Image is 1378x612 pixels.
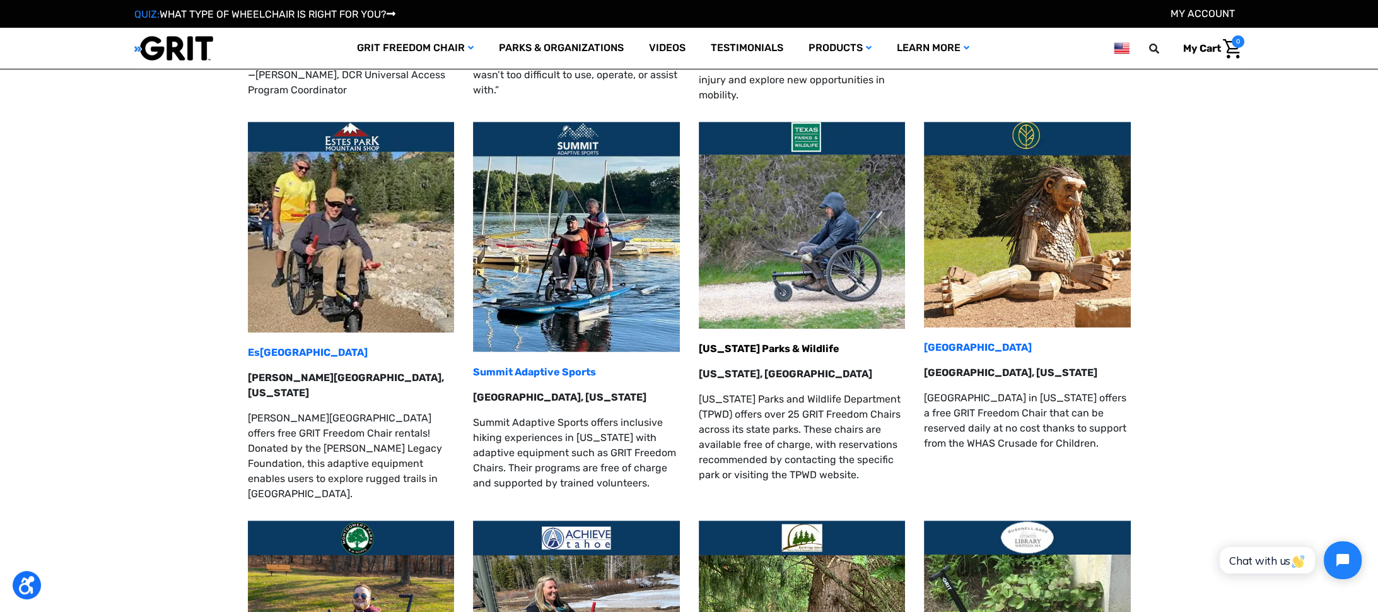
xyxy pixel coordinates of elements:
a: Learn More [884,28,982,69]
a: GRIT Freedom Chair [344,28,486,69]
a: Products [796,28,884,69]
a: [US_STATE] Parks & Wildlife [699,343,839,355]
p: Summit Adaptive Sports offers inclusive hiking experiences in [US_STATE] with adaptive equipment ... [473,415,680,491]
img: Cart [1223,39,1241,59]
a: QUIZ:WHAT TYPE OF WHEELCHAIR IS RIGHT FOR YOU? [134,8,395,20]
strong: [US_STATE], [GEOGRAPHIC_DATA] [699,368,872,380]
a: Videos [636,28,698,69]
img: us.png [1114,40,1129,56]
a: Es[GEOGRAPHIC_DATA] [248,346,368,358]
strong: [PERSON_NAME][GEOGRAPHIC_DATA], [US_STATE] [248,372,444,399]
a: Account [1171,8,1235,20]
p: [PERSON_NAME][GEOGRAPHIC_DATA] offers free GRIT Freedom Chair rentals! Donated by the [PERSON_NAM... [248,411,455,502]
strong: [GEOGRAPHIC_DATA], [US_STATE] [924,367,1097,379]
strong: [GEOGRAPHIC_DATA] [260,346,368,358]
a: Summit Adaptive Sports [473,366,596,378]
p: [GEOGRAPHIC_DATA] in [US_STATE] offers a free GRIT Freedom Chair that can be reserved daily at no... [924,391,1131,451]
a: Parks & Organizations [486,28,636,69]
span: My Cart [1183,42,1221,54]
strong: [GEOGRAPHIC_DATA], [US_STATE] [473,391,646,403]
a: Cart with 0 items [1174,35,1244,62]
a: Testimonials [698,28,796,69]
iframe: Tidio Chat [1206,531,1372,590]
input: Search [1155,35,1174,62]
p: —[PERSON_NAME], DCR Universal Access Program Coordinator [248,68,455,98]
p: [US_STATE] Parks and Wildlife Department (TPWD) offers over 25 GRIT Freedom Chairs across its sta... [699,392,906,483]
img: GRIT All-Terrain Wheelchair and Mobility Equipment [134,35,213,61]
span: QUIZ: [134,8,160,20]
strong: Es [248,346,260,358]
span: 0 [1232,35,1244,48]
a: [GEOGRAPHIC_DATA] [924,341,1032,353]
